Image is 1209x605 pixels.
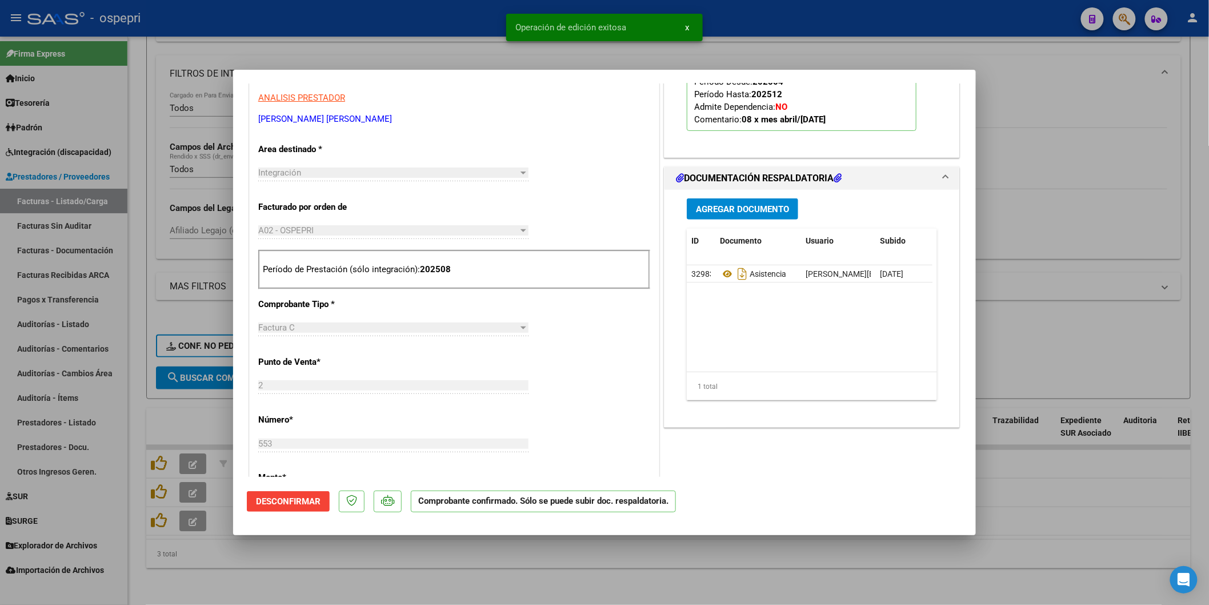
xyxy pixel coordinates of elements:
[751,89,782,99] strong: 202512
[687,229,715,253] datatable-header-cell: ID
[411,491,676,513] p: Comprobante confirmado. Sólo se puede subir doc. respaldatoria.
[676,17,698,38] button: x
[664,167,959,190] mat-expansion-panel-header: DOCUMENTACIÓN RESPALDATORIA
[775,102,787,112] strong: NO
[258,168,301,178] span: Integración
[515,22,626,33] span: Operación de edición exitosa
[806,236,834,245] span: Usuario
[263,263,646,276] p: Período de Prestación (sólo integración):
[420,264,451,274] strong: 202508
[715,229,801,253] datatable-header-cell: Documento
[258,143,376,156] p: Area destinado *
[806,269,1060,278] span: [PERSON_NAME][EMAIL_ADDRESS][DOMAIN_NAME] - [PERSON_NAME]
[880,269,903,278] span: [DATE]
[258,225,314,236] span: A02 - OSPEPRI
[691,236,699,245] span: ID
[687,198,798,220] button: Agregar Documento
[687,372,937,401] div: 1 total
[875,229,932,253] datatable-header-cell: Subido
[880,236,906,245] span: Subido
[801,229,875,253] datatable-header-cell: Usuario
[258,471,376,484] p: Monto
[1170,566,1198,594] div: Open Intercom Messenger
[247,491,330,512] button: Desconfirmar
[742,114,826,125] strong: 08 x mes abril/[DATE]
[676,172,842,185] h1: DOCUMENTACIÓN RESPALDATORIA
[258,356,376,369] p: Punto de Venta
[258,323,295,333] span: Factura C
[685,22,689,33] span: x
[258,413,376,427] p: Número
[696,204,789,214] span: Agregar Documento
[258,93,345,103] span: ANALISIS PRESTADOR
[258,113,650,126] p: [PERSON_NAME] [PERSON_NAME]
[664,190,959,427] div: DOCUMENTACIÓN RESPALDATORIA
[258,298,376,311] p: Comprobante Tipo *
[735,265,750,283] i: Descargar documento
[720,236,762,245] span: Documento
[691,269,714,278] span: 32983
[694,114,826,125] span: Comentario:
[256,496,321,507] span: Desconfirmar
[258,201,376,214] p: Facturado por orden de
[720,269,786,278] span: Asistencia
